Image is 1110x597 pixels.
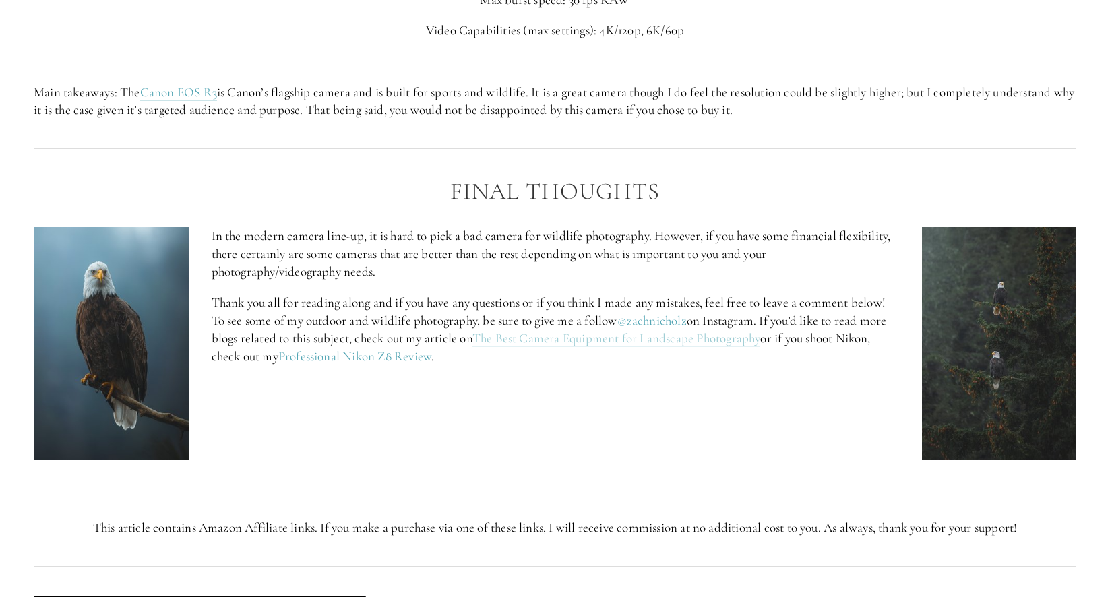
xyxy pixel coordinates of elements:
p: Main takeaways: The is Canon’s flagship camera and is built for sports and wildlife. It is a grea... [34,84,1076,119]
h2: Final Thoughts [34,179,1076,205]
a: Professional Nikon Z8 Review [278,348,431,365]
p: This article contains Amazon Affiliate links. If you make a purchase via one of these links, I wi... [34,519,1076,537]
p: Thank you all for reading along and if you have any questions or if you think I made any mistakes... [212,294,899,365]
a: Canon EOS R3 [140,84,217,101]
p: In the modern camera line-up, it is hard to pick a bad camera for wildlife photography. However, ... [212,227,899,281]
a: The Best Camera Equipment for Landscape Photography [472,330,761,347]
a: @zachnicholz [617,313,687,329]
p: Video Capabilities (max settings): 4K/120p, 6K/60p [34,22,1076,40]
